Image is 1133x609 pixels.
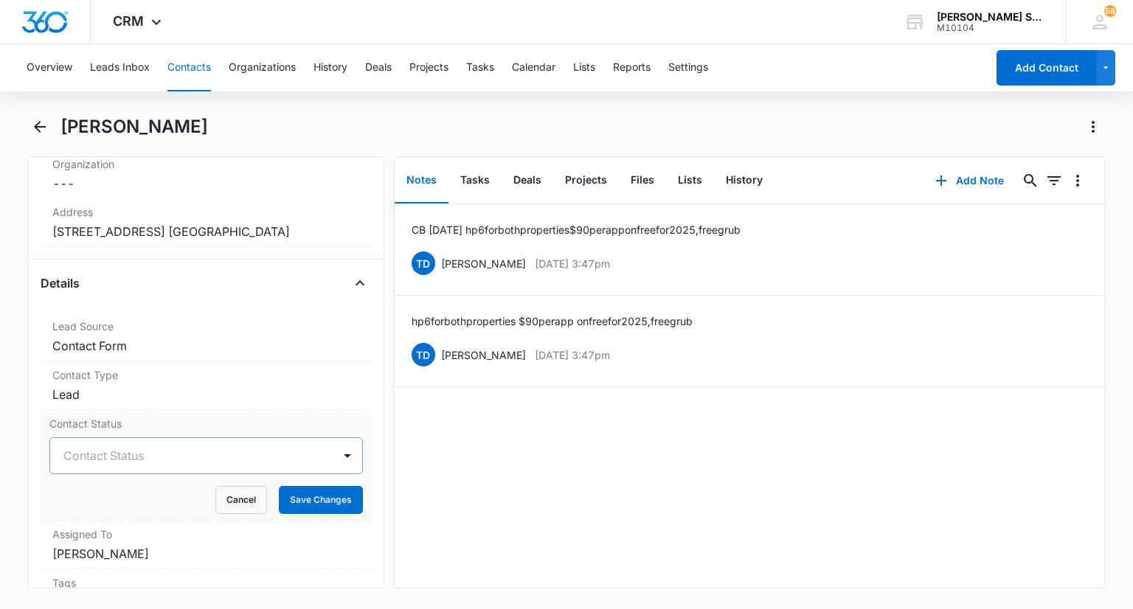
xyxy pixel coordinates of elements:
div: Address[STREET_ADDRESS] [GEOGRAPHIC_DATA] [41,198,371,247]
button: Lists [573,44,595,91]
button: History [714,158,775,203]
button: Files [619,158,666,203]
button: Contacts [167,44,211,91]
button: Filters [1042,169,1066,192]
button: Add Contact [997,50,1096,86]
button: Deals [365,44,392,91]
label: Contact Type [52,367,359,383]
button: Overview [27,44,72,91]
dd: [STREET_ADDRESS] [GEOGRAPHIC_DATA] [52,223,359,240]
p: [DATE] 3:47pm [535,347,610,363]
button: Back [28,115,51,139]
div: Lead SourceContact Form [41,313,371,361]
div: Organization--- [41,150,371,198]
button: Overflow Menu [1066,169,1089,192]
button: Settings [668,44,708,91]
button: Save Changes [279,486,363,514]
button: Cancel [215,486,267,514]
button: Leads Inbox [90,44,150,91]
button: Close [348,271,372,295]
button: History [313,44,347,91]
button: Add Note [921,163,1019,198]
button: Projects [553,158,619,203]
label: Organization [52,156,359,172]
button: Tasks [466,44,494,91]
button: Deals [502,158,553,203]
button: Reports [613,44,651,91]
p: [DATE] 3:47pm [535,256,610,271]
p: [PERSON_NAME] [441,347,526,363]
h4: Details [41,274,80,292]
dd: Lead [52,386,359,403]
label: Tags [52,575,359,591]
span: CRM [113,13,144,29]
span: TD [412,343,435,366]
span: TD [412,251,435,275]
button: Calendar [512,44,555,91]
button: Projects [409,44,448,91]
div: Assigned To[PERSON_NAME] [41,521,371,569]
button: Notes [395,158,448,203]
button: Tasks [448,158,502,203]
label: Address [52,204,359,220]
button: Organizations [229,44,296,91]
button: Search... [1019,169,1042,192]
div: Contact TypeLead [41,361,371,410]
label: Lead Source [52,319,359,334]
div: notifications count [1104,5,1116,17]
div: account name [937,11,1044,23]
dd: [PERSON_NAME] [52,545,359,563]
span: 58 [1104,5,1116,17]
div: account id [937,23,1044,33]
h1: [PERSON_NAME] [60,116,208,138]
dd: --- [52,175,359,192]
dd: Contact Form [52,337,359,355]
p: [PERSON_NAME] [441,256,526,271]
p: hp 6 for both properties $90 per app on free for 2025, free grub [412,313,693,329]
button: Actions [1081,115,1105,139]
label: Contact Status [49,416,362,431]
label: Assigned To [52,526,359,542]
button: Lists [666,158,714,203]
p: CB [DATE] hp 6 for both properties $90 per app on free for 2025, free grub [412,222,741,237]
